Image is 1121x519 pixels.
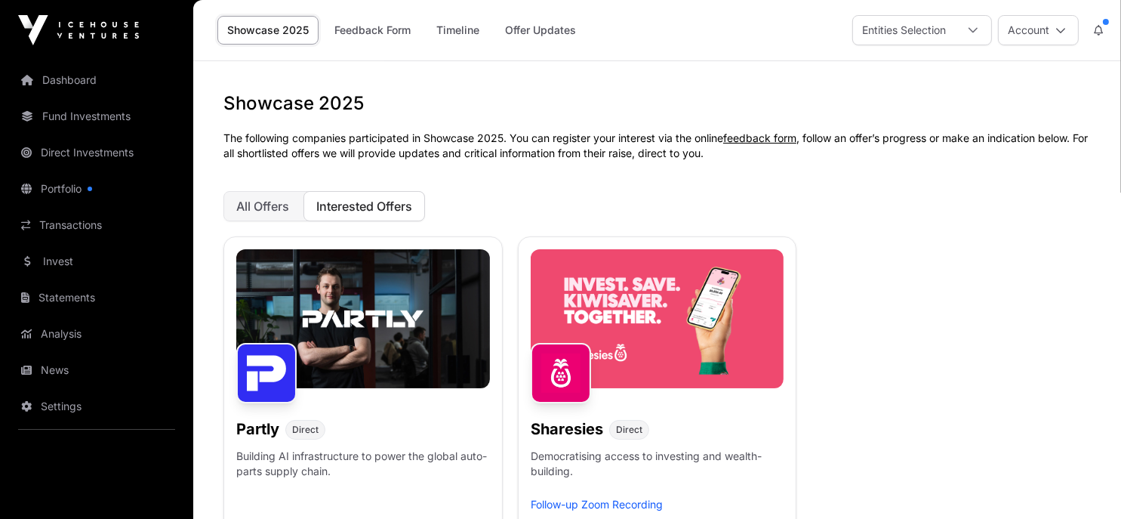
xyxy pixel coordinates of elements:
img: Sharesies [531,343,591,403]
img: Sharesies-Banner.jpg [531,249,784,388]
a: Feedback Form [325,16,420,45]
button: Interested Offers [303,191,425,221]
a: Portfolio [12,172,181,205]
button: All Offers [223,191,302,221]
h1: Sharesies [531,419,603,440]
iframe: Chat Widget [1046,446,1121,519]
p: The following companies participated in Showcase 2025. You can register your interest via the onl... [223,131,1091,161]
a: News [12,354,181,387]
span: Direct [292,424,319,436]
a: Direct Investments [12,136,181,169]
a: Follow-up Zoom Recording [531,498,663,511]
img: Partly-Banner.jpg [236,249,490,388]
a: Timeline [427,16,489,45]
p: Democratising access to investing and wealth-building. [531,449,784,497]
span: Direct [616,424,642,436]
div: Entities Selection [853,16,955,45]
a: Invest [12,245,181,278]
img: Partly [236,343,297,403]
h1: Showcase 2025 [223,91,1091,116]
a: Statements [12,281,181,314]
a: Transactions [12,209,181,242]
a: Fund Investments [12,100,181,133]
span: All Offers [236,199,289,214]
a: feedback form [723,131,796,144]
p: Building AI infrastructure to power the global auto-parts supply chain. [236,449,490,497]
span: Interested Offers [316,199,412,214]
button: Account [998,15,1079,45]
a: Analysis [12,317,181,351]
a: Offer Updates [495,16,586,45]
a: Showcase 2025 [217,16,319,45]
a: Settings [12,390,181,423]
img: Icehouse Ventures Logo [18,15,139,45]
h1: Partly [236,419,279,440]
a: Dashboard [12,63,181,97]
